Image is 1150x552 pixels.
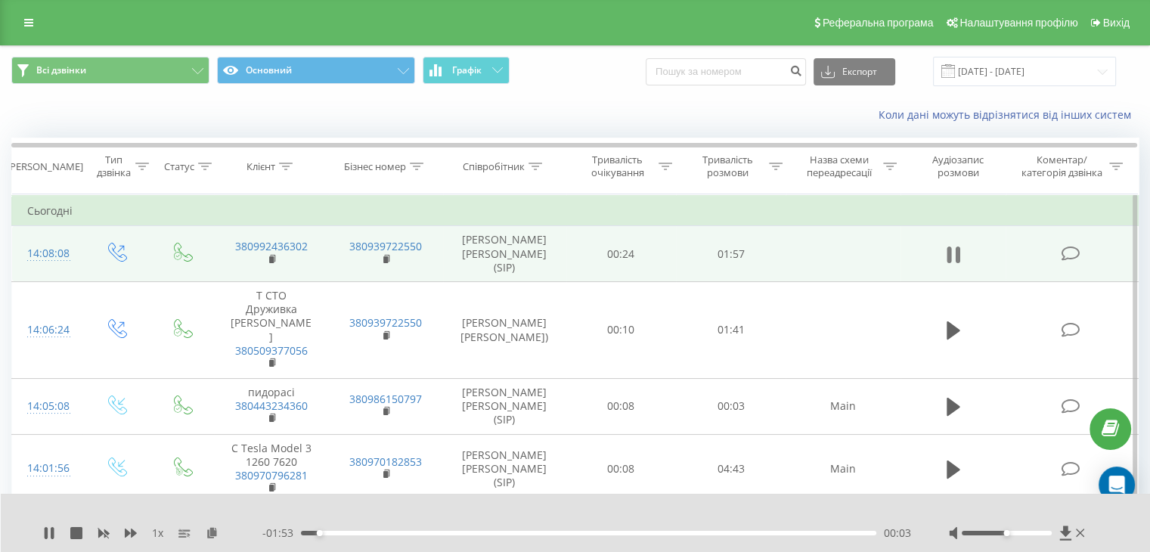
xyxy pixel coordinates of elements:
div: 14:01:56 [27,454,67,483]
button: Експорт [814,58,895,85]
td: 00:03 [676,379,786,435]
div: Бізнес номер [344,160,406,173]
a: 380939722550 [349,315,422,330]
td: Main [786,434,900,504]
div: 14:05:08 [27,392,67,421]
span: Графік [452,65,482,76]
td: Main [786,379,900,435]
span: - 01:53 [262,526,301,541]
button: Графік [423,57,510,84]
a: 380986150797 [349,392,422,406]
div: Accessibility label [1003,530,1009,536]
div: Open Intercom Messenger [1099,467,1135,503]
div: Клієнт [246,160,275,173]
div: Назва схеми переадресації [800,154,879,179]
a: 380509377056 [235,343,308,358]
td: Т СТО Друживка [PERSON_NAME] [214,281,328,378]
div: 14:08:08 [27,239,67,268]
a: 380970182853 [349,454,422,469]
div: Тривалість очікування [580,154,656,179]
a: 380443234360 [235,398,308,413]
div: 14:06:24 [27,315,67,345]
td: 00:08 [566,434,676,504]
span: Вихід [1103,17,1130,29]
td: 00:24 [566,226,676,282]
div: Тривалість розмови [690,154,765,179]
span: Налаштування профілю [959,17,1077,29]
div: Статус [164,160,194,173]
button: Всі дзвінки [11,57,209,84]
td: 01:57 [676,226,786,282]
td: пидорасі [214,379,328,435]
span: Всі дзвінки [36,64,86,76]
a: 380970796281 [235,468,308,482]
div: [PERSON_NAME] [7,160,83,173]
td: 00:10 [566,281,676,378]
button: Основний [217,57,415,84]
td: С Tesla Model 3 1260 7620 [214,434,328,504]
a: Коли дані можуть відрізнятися вiд інших систем [879,107,1139,122]
td: [PERSON_NAME] [PERSON_NAME] (SIP) [443,226,566,282]
td: [PERSON_NAME] [PERSON_NAME] (SIP) [443,379,566,435]
div: Аудіозапис розмови [914,154,1003,179]
div: Коментар/категорія дзвінка [1017,154,1105,179]
a: 380939722550 [349,239,422,253]
div: Тип дзвінка [95,154,131,179]
td: 04:43 [676,434,786,504]
td: 00:08 [566,379,676,435]
span: Реферальна програма [823,17,934,29]
td: 01:41 [676,281,786,378]
div: Accessibility label [317,530,323,536]
td: [PERSON_NAME] [PERSON_NAME]) [443,281,566,378]
span: 1 x [152,526,163,541]
div: Співробітник [463,160,525,173]
a: 380992436302 [235,239,308,253]
span: 00:03 [884,526,911,541]
td: [PERSON_NAME] [PERSON_NAME] (SIP) [443,434,566,504]
input: Пошук за номером [646,58,806,85]
td: Сьогодні [12,196,1139,226]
